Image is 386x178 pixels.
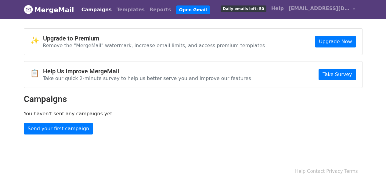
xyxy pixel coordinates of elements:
[24,110,363,117] p: You haven't sent any campaigns yet.
[286,2,358,17] a: [EMAIL_ADDRESS][DOMAIN_NAME]
[79,4,114,16] a: Campaigns
[43,42,265,49] p: Remove the "MergeMail" watermark, increase email limits, and access premium templates
[43,35,265,42] h4: Upgrade to Premium
[307,169,325,174] a: Contact
[221,5,266,12] span: Daily emails left: 50
[43,68,251,75] h4: Help Us Improve MergeMail
[315,36,356,47] a: Upgrade Now
[43,75,251,82] p: Take our quick 2-minute survey to help us better serve you and improve our features
[24,3,74,16] a: MergeMail
[269,2,286,15] a: Help
[24,94,363,104] h2: Campaigns
[30,36,43,45] span: ✨
[295,169,305,174] a: Help
[114,4,147,16] a: Templates
[326,169,343,174] a: Privacy
[24,123,93,134] a: Send your first campaign
[147,4,174,16] a: Reports
[30,69,43,78] span: 📋
[176,5,210,14] a: Open Gmail
[289,5,350,12] span: [EMAIL_ADDRESS][DOMAIN_NAME]
[24,5,33,14] img: MergeMail logo
[218,2,269,15] a: Daily emails left: 50
[319,69,356,80] a: Take Survey
[344,169,358,174] a: Terms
